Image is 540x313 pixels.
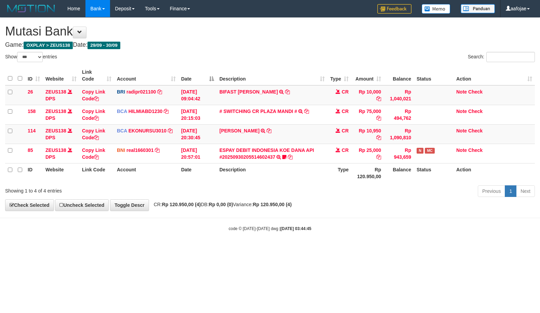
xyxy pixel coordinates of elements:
[82,147,105,160] a: Copy Link Code
[516,185,535,197] a: Next
[178,105,217,124] td: [DATE] 20:15:03
[82,109,105,121] a: Copy Link Code
[114,163,178,183] th: Account
[376,135,381,140] a: Copy Rp 10,950 to clipboard
[79,163,114,183] th: Link Code
[384,144,414,163] td: Rp 943,659
[505,185,516,197] a: 1
[129,128,166,133] a: EKONURSU3010
[168,128,173,133] a: Copy EKONURSU3010 to clipboard
[384,105,414,124] td: Rp 494,762
[114,66,178,85] th: Account: activate to sort column ascending
[117,147,125,153] span: BNI
[327,163,351,183] th: Type
[454,163,535,183] th: Action
[79,66,114,85] th: Link Code: activate to sort column ascending
[55,199,109,211] a: Uncheck Selected
[217,66,327,85] th: Description: activate to sort column ascending
[217,163,327,183] th: Description
[110,199,149,211] a: Toggle Descr
[456,147,467,153] a: Note
[178,124,217,144] td: [DATE] 20:30:45
[376,115,381,121] a: Copy Rp 75,000 to clipboard
[82,128,105,140] a: Copy Link Code
[129,109,163,114] a: HILMIABD1230
[219,128,259,133] a: [PERSON_NAME]
[351,144,384,163] td: Rp 25,000
[304,109,309,114] a: Copy # SWITCHING CR PLAZA MANDI # to clipboard
[150,202,292,207] span: CR: DB: Variance:
[126,89,156,95] a: radipr021100
[5,185,220,194] div: Showing 1 to 4 of 4 entries
[468,128,483,133] a: Check
[178,85,217,105] td: [DATE] 09:04:42
[45,89,66,95] a: ZEUS138
[422,4,450,14] img: Button%20Memo.svg
[43,163,79,183] th: Website
[376,154,381,160] a: Copy Rp 25,000 to clipboard
[342,147,349,153] span: CR
[43,105,79,124] td: DPS
[45,147,66,153] a: ZEUS138
[376,96,381,101] a: Copy Rp 10,000 to clipboard
[351,163,384,183] th: Rp 120.950,00
[25,66,43,85] th: ID: activate to sort column ascending
[351,85,384,105] td: Rp 10,000
[468,52,535,62] label: Search:
[5,42,535,48] h4: Game: Date:
[253,202,292,207] strong: Rp 120.950,00 (4)
[342,128,349,133] span: CR
[5,199,54,211] a: Check Selected
[384,124,414,144] td: Rp 1,090,810
[417,148,423,154] span: Has Note
[461,4,495,13] img: panduan.png
[351,66,384,85] th: Amount: activate to sort column ascending
[384,66,414,85] th: Balance
[28,109,36,114] span: 158
[43,66,79,85] th: Website: activate to sort column ascending
[468,89,483,95] a: Check
[87,42,120,49] span: 29/09 - 30/09
[219,89,278,95] a: BIFAST [PERSON_NAME]
[157,89,162,95] a: Copy radipr021100 to clipboard
[117,89,125,95] span: BRI
[414,163,454,183] th: Status
[342,89,349,95] span: CR
[117,109,127,114] span: BCA
[456,128,467,133] a: Note
[162,202,201,207] strong: Rp 120.950,00 (4)
[82,89,105,101] a: Copy Link Code
[219,109,297,114] a: # SWITCHING CR PLAZA MANDI #
[17,52,43,62] select: Showentries
[155,147,160,153] a: Copy real1660301 to clipboard
[45,128,66,133] a: ZEUS138
[28,128,36,133] span: 114
[468,109,483,114] a: Check
[468,147,483,153] a: Check
[117,128,127,133] span: BCA
[43,85,79,105] td: DPS
[285,89,290,95] a: Copy BIFAST ERIKA S PAUN to clipboard
[478,185,505,197] a: Previous
[456,89,467,95] a: Note
[219,147,314,160] a: ESPAY DEBIT INDONESIA KOE DANA API #20250930205514602437
[351,124,384,144] td: Rp 10,950
[384,85,414,105] td: Rp 1,040,021
[178,66,217,85] th: Date: activate to sort column descending
[164,109,168,114] a: Copy HILMIABD1230 to clipboard
[178,144,217,163] td: [DATE] 20:57:01
[267,128,271,133] a: Copy AHMAD AGUSTI to clipboard
[327,66,351,85] th: Type: activate to sort column ascending
[454,66,535,85] th: Action: activate to sort column ascending
[25,163,43,183] th: ID
[486,52,535,62] input: Search:
[351,105,384,124] td: Rp 75,000
[28,89,33,95] span: 26
[377,4,411,14] img: Feedback.jpg
[209,202,233,207] strong: Rp 0,00 (0)
[5,25,535,38] h1: Mutasi Bank
[43,144,79,163] td: DPS
[43,124,79,144] td: DPS
[126,147,153,153] a: real1660301
[342,109,349,114] span: CR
